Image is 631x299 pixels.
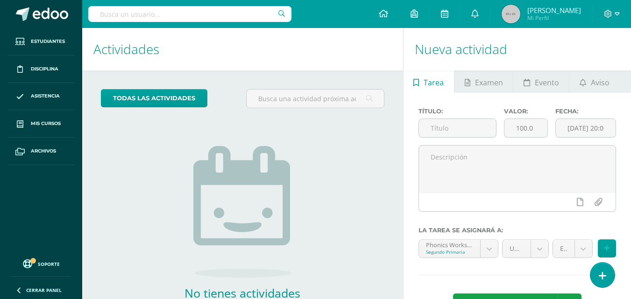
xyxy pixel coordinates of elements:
[247,90,383,108] input: Busca una actividad próxima aquí...
[11,257,71,270] a: Soporte
[31,120,61,127] span: Mis cursos
[88,6,291,22] input: Busca un usuario...
[556,119,616,137] input: Fecha de entrega
[560,240,567,257] span: Evaluaciones Finales 30pts (30.0pts)
[193,146,291,278] img: no_activities.png
[527,6,581,15] span: [PERSON_NAME]
[535,71,559,94] span: Evento
[418,108,496,115] label: Título:
[7,28,75,56] a: Estudiantes
[31,92,60,100] span: Asistencia
[502,5,520,23] img: 45x45
[424,71,444,94] span: Tarea
[504,119,547,137] input: Puntos máximos
[419,119,496,137] input: Título
[510,240,524,257] span: Unidad 4
[404,70,454,93] a: Tarea
[101,89,207,107] a: todas las Actividades
[415,28,620,70] h1: Nueva actividad
[553,240,592,257] a: Evaluaciones Finales 30pts (30.0pts)
[504,108,548,115] label: Valor:
[31,147,56,155] span: Archivos
[503,240,548,257] a: Unidad 4
[31,65,58,73] span: Disciplina
[591,71,610,94] span: Aviso
[513,70,569,93] a: Evento
[31,38,65,45] span: Estudiantes
[93,28,392,70] h1: Actividades
[475,71,503,94] span: Examen
[7,138,75,165] a: Archivos
[419,240,498,257] a: Phonics Workshop 'A'Segundo Primaria
[426,240,474,249] div: Phonics Workshop 'A'
[7,56,75,83] a: Disciplina
[38,261,60,267] span: Soporte
[454,70,513,93] a: Examen
[527,14,581,22] span: Mi Perfil
[555,108,616,115] label: Fecha:
[7,83,75,111] a: Asistencia
[26,287,62,293] span: Cerrar panel
[426,249,474,255] div: Segundo Primaria
[7,110,75,138] a: Mis cursos
[569,70,619,93] a: Aviso
[418,227,616,234] label: La tarea se asignará a:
